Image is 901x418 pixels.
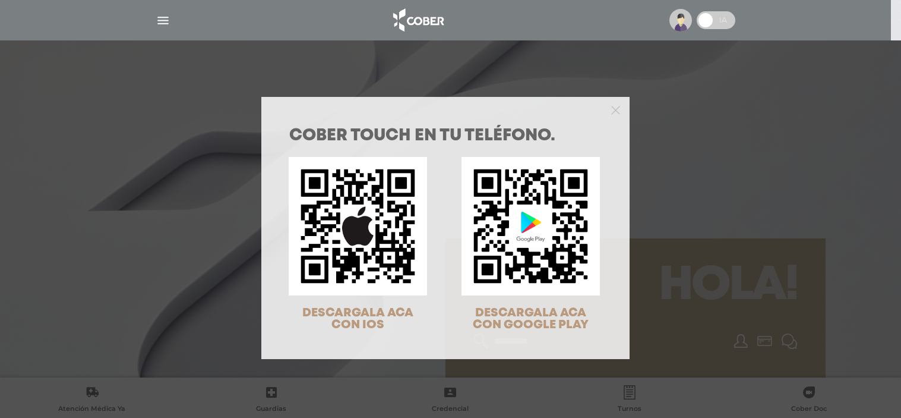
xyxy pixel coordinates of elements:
[289,157,427,296] img: qr-code
[611,104,620,115] button: Close
[461,157,600,296] img: qr-code
[473,307,589,331] span: DESCARGALA ACA CON GOOGLE PLAY
[289,128,602,144] h1: COBER TOUCH en tu teléfono.
[302,307,413,331] span: DESCARGALA ACA CON IOS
